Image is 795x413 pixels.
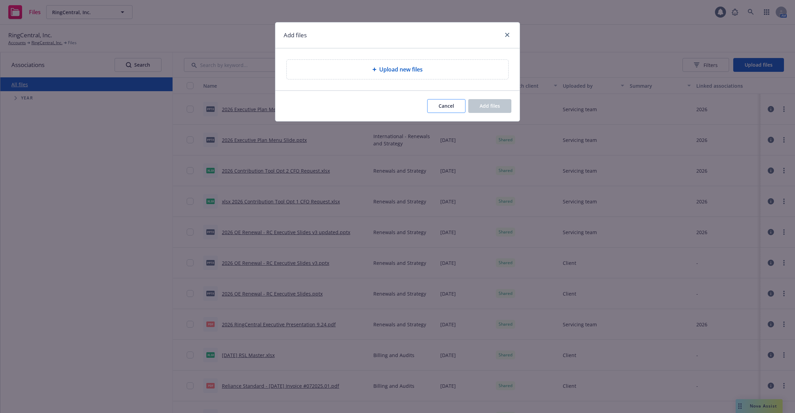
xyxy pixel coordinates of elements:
span: Cancel [439,103,454,109]
span: Add files [480,103,500,109]
h1: Add files [284,31,307,40]
button: Cancel [427,99,465,113]
span: Upload new files [379,65,423,74]
div: Upload new files [286,59,509,79]
a: close [503,31,511,39]
button: Add files [468,99,511,113]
